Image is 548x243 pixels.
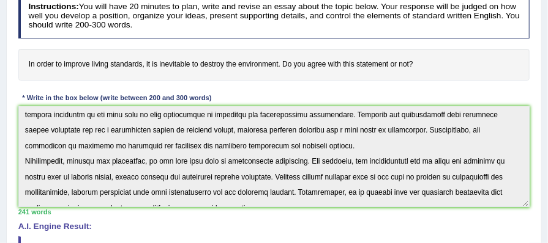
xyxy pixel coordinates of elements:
div: 241 words [18,207,530,217]
div: * Write in the box below (write between 200 and 300 words) [18,93,216,104]
h4: In order to improve living standards, it is inevitable to destroy the environment. Do you agree w... [18,49,530,81]
h4: A.I. Engine Result: [18,222,530,231]
b: Instructions: [28,2,78,11]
